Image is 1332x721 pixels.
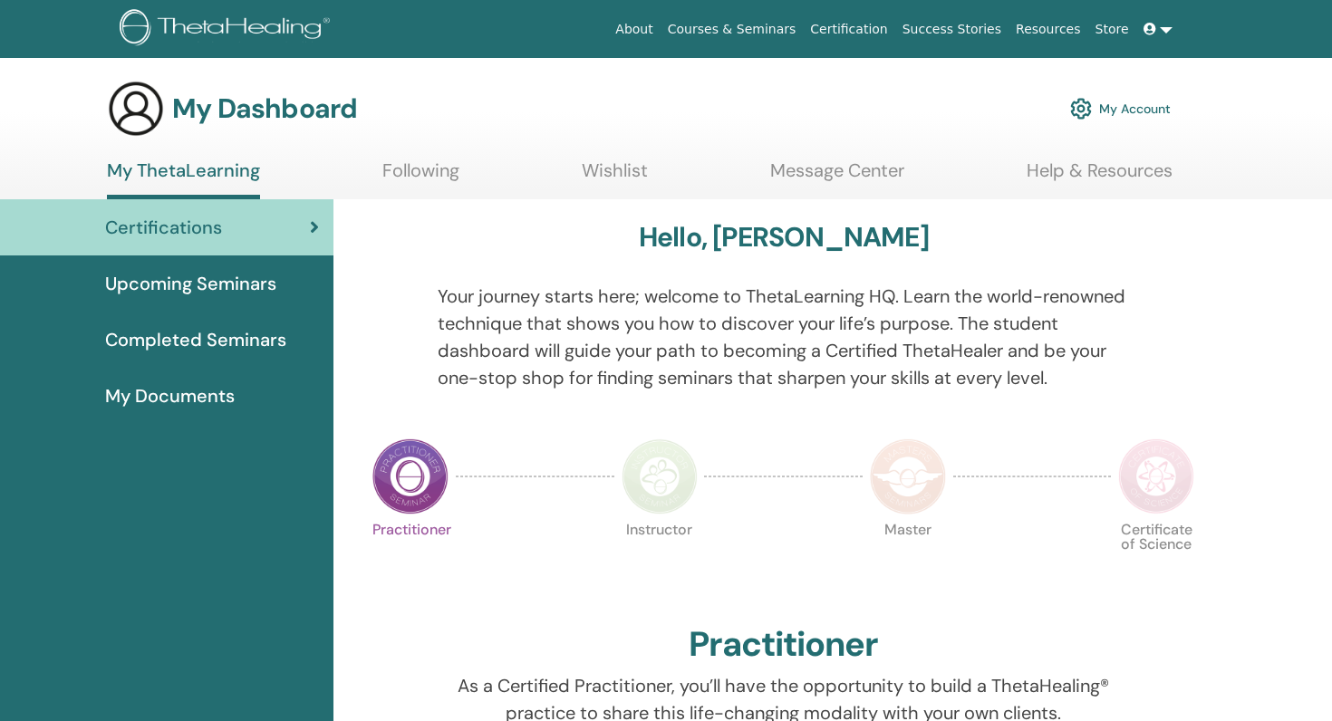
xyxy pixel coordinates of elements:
[107,159,260,199] a: My ThetaLearning
[372,438,449,514] img: Practitioner
[1009,13,1088,46] a: Resources
[105,382,235,409] span: My Documents
[870,438,946,514] img: Master
[770,159,904,195] a: Message Center
[105,326,286,353] span: Completed Seminars
[582,159,648,195] a: Wishlist
[120,9,336,50] img: logo.png
[172,92,357,125] h3: My Dashboard
[1070,89,1171,129] a: My Account
[105,270,276,297] span: Upcoming Seminars
[1088,13,1136,46] a: Store
[382,159,459,195] a: Following
[622,523,698,599] p: Instructor
[689,624,878,666] h2: Practitioner
[870,523,946,599] p: Master
[608,13,660,46] a: About
[1027,159,1173,195] a: Help & Resources
[661,13,804,46] a: Courses & Seminars
[622,438,698,514] img: Instructor
[105,214,222,241] span: Certifications
[107,80,165,138] img: generic-user-icon.jpg
[1118,523,1194,599] p: Certificate of Science
[895,13,1009,46] a: Success Stories
[438,283,1130,391] p: Your journey starts here; welcome to ThetaLearning HQ. Learn the world-renowned technique that sh...
[372,523,449,599] p: Practitioner
[1070,93,1092,124] img: cog.svg
[1118,438,1194,514] img: Certificate of Science
[803,13,894,46] a: Certification
[639,221,929,254] h3: Hello, [PERSON_NAME]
